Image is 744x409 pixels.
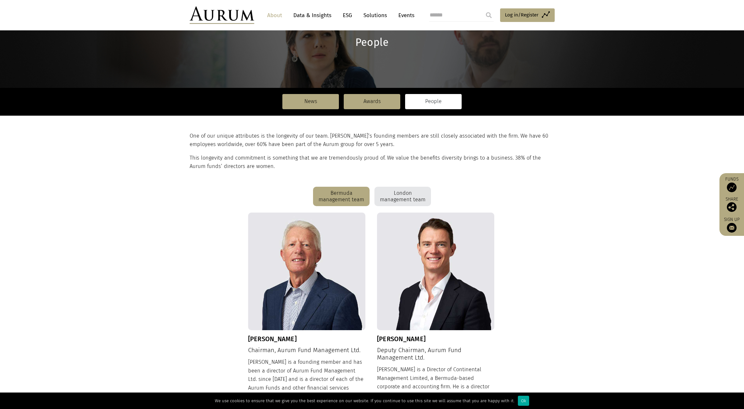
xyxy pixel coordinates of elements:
h3: [PERSON_NAME] [248,335,366,343]
h4: Chairman, Aurum Fund Management Ltd. [248,347,366,354]
img: Access Funds [727,183,737,192]
a: News [282,94,339,109]
a: Sign up [723,217,741,233]
div: London management team [374,187,431,206]
div: Bermuda management team [313,187,370,206]
p: This longevity and commitment is something that we are tremendously proud of. We value the benefi... [190,154,553,171]
div: Share [723,197,741,212]
img: Aurum [190,6,254,24]
a: Awards [344,94,400,109]
a: About [264,9,285,21]
input: Submit [482,9,495,22]
a: Funds [723,176,741,192]
div: Ok [518,396,529,406]
span: Log in/Register [505,11,539,19]
h3: [PERSON_NAME] [377,335,495,343]
a: Solutions [360,9,390,21]
h4: Deputy Chairman, Aurum Fund Management Ltd. [377,347,495,362]
a: Data & Insights [290,9,335,21]
a: ESG [340,9,355,21]
img: Share this post [727,202,737,212]
a: People [405,94,462,109]
a: Log in/Register [500,8,555,22]
p: One of our unique attributes is the longevity of our team. [PERSON_NAME]’s founding members are s... [190,132,553,149]
h1: People [190,36,555,49]
a: Events [395,9,414,21]
img: Sign up to our newsletter [727,223,737,233]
